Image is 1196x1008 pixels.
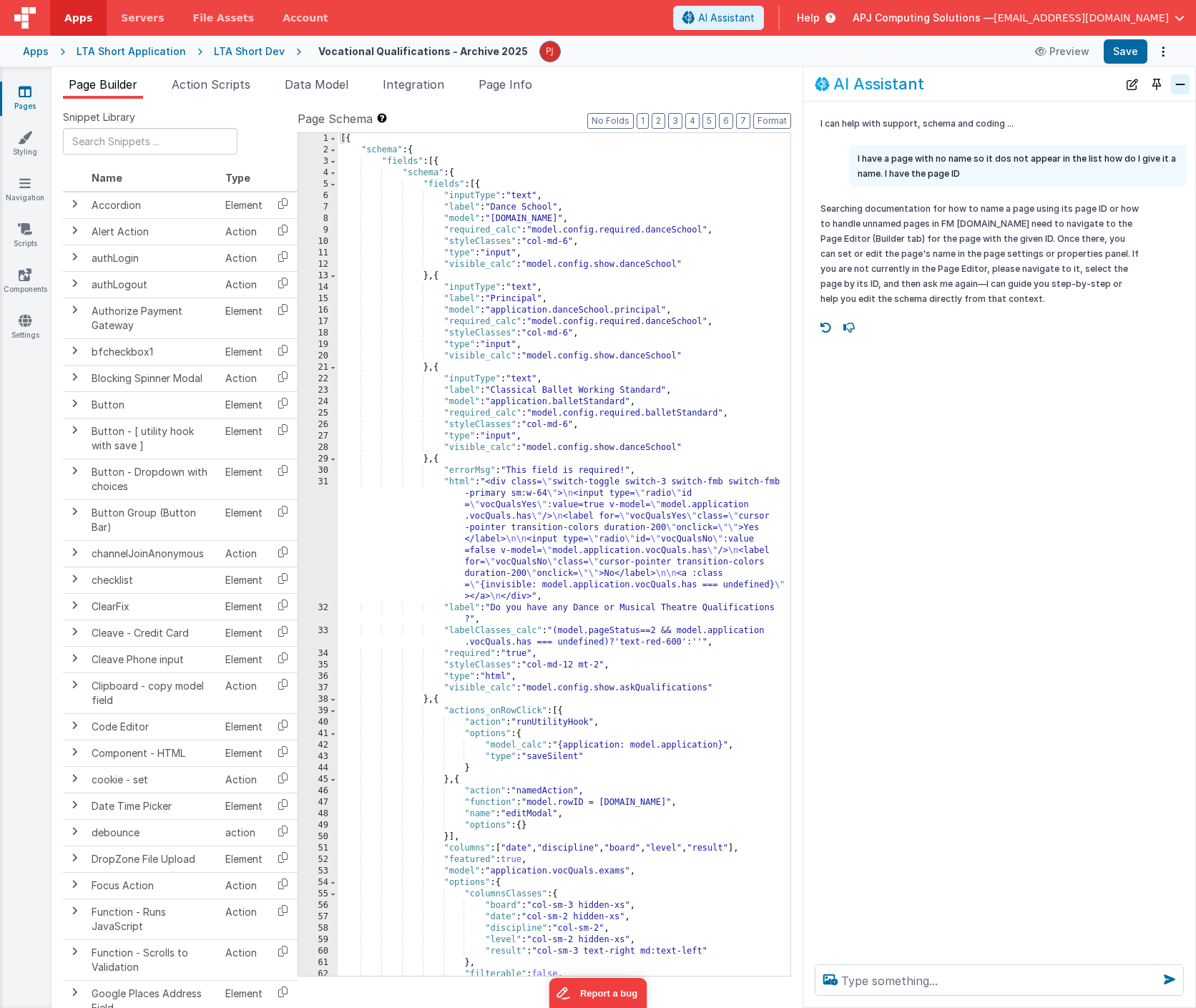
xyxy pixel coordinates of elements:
[702,113,716,129] button: 5
[86,298,220,338] td: Authorize Payment Gateway
[86,713,220,740] td: Code Editor
[220,766,268,793] td: Action
[220,365,268,391] td: Action
[479,77,532,92] span: Page Info
[86,646,220,672] td: Cleave Phone input
[833,75,924,92] h2: AI Assistant
[220,740,268,766] td: Element
[298,316,338,328] div: 17
[719,113,733,129] button: 6
[298,339,338,351] div: 19
[298,786,338,797] div: 46
[298,889,338,900] div: 55
[853,11,1185,25] button: APJ Computing Solutions — [EMAIL_ADDRESS][DOMAIN_NAME]
[298,820,338,831] div: 49
[86,567,220,593] td: checklist
[797,11,820,25] span: Help
[994,11,1169,25] span: [EMAIL_ADDRESS][DOMAIN_NAME]
[220,245,268,271] td: Action
[1104,39,1147,64] button: Save
[298,396,338,408] div: 24
[121,11,164,25] span: Servers
[853,11,994,25] span: APJ Computing Solutions —
[1122,74,1142,94] button: New Chat
[220,459,268,499] td: Element
[298,682,338,694] div: 37
[652,113,665,129] button: 2
[298,419,338,431] div: 26
[298,797,338,808] div: 47
[298,763,338,774] div: 44
[820,201,1141,306] p: Searching documentation for how to name a page using its page ID or how to handle unnamed pages i...
[298,293,338,305] div: 15
[86,872,220,899] td: Focus Action
[220,338,268,365] td: Element
[298,648,338,660] div: 34
[698,11,755,25] span: AI Assistant
[86,939,220,980] td: Function - Scrolls to Validation
[298,442,338,454] div: 28
[86,499,220,540] td: Button Group (Button Bar)
[298,957,338,969] div: 61
[86,740,220,766] td: Component - HTML
[298,728,338,740] div: 41
[220,899,268,939] td: Action
[220,672,268,713] td: Action
[298,248,338,259] div: 11
[298,465,338,476] div: 30
[298,202,338,213] div: 7
[540,41,560,62] img: f81e017c3e9c95290887149ca4c44e55
[753,113,791,129] button: Format
[685,113,700,129] button: 4
[86,819,220,846] td: debounce
[298,305,338,316] div: 16
[298,671,338,682] div: 36
[298,911,338,923] div: 57
[86,899,220,939] td: Function - Runs JavaScript
[298,156,338,167] div: 3
[86,459,220,499] td: Button - Dropdown with choices
[298,660,338,671] div: 35
[86,593,220,620] td: ClearFix
[298,831,338,843] div: 50
[86,192,220,219] td: Accordion
[63,110,135,124] span: Snippet Library
[86,766,220,793] td: cookie - set
[298,236,338,248] div: 10
[298,133,338,145] div: 1
[63,128,237,155] input: Search Snippets ...
[736,113,750,129] button: 7
[1153,41,1173,62] button: Options
[298,408,338,419] div: 25
[298,385,338,396] div: 23
[298,877,338,889] div: 54
[1026,40,1098,63] button: Preview
[298,740,338,751] div: 42
[86,418,220,459] td: Button - [ utility hook with save ]
[298,431,338,442] div: 27
[298,946,338,957] div: 60
[298,167,338,179] div: 4
[220,620,268,646] td: Element
[298,145,338,156] div: 2
[298,751,338,763] div: 43
[86,846,220,872] td: DropZone File Upload
[298,969,338,980] div: 62
[298,900,338,911] div: 56
[298,625,338,648] div: 33
[193,11,255,25] span: File Assets
[298,866,338,877] div: 53
[298,110,373,127] span: Page Schema
[298,923,338,934] div: 58
[172,77,250,92] span: Action Scripts
[298,476,338,602] div: 31
[285,77,348,92] span: Data Model
[225,172,250,184] span: Type
[220,391,268,418] td: Element
[86,218,220,245] td: Alert Action
[587,113,634,129] button: No Folds
[298,808,338,820] div: 48
[298,213,338,225] div: 8
[86,245,220,271] td: authLogin
[23,44,49,59] div: Apps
